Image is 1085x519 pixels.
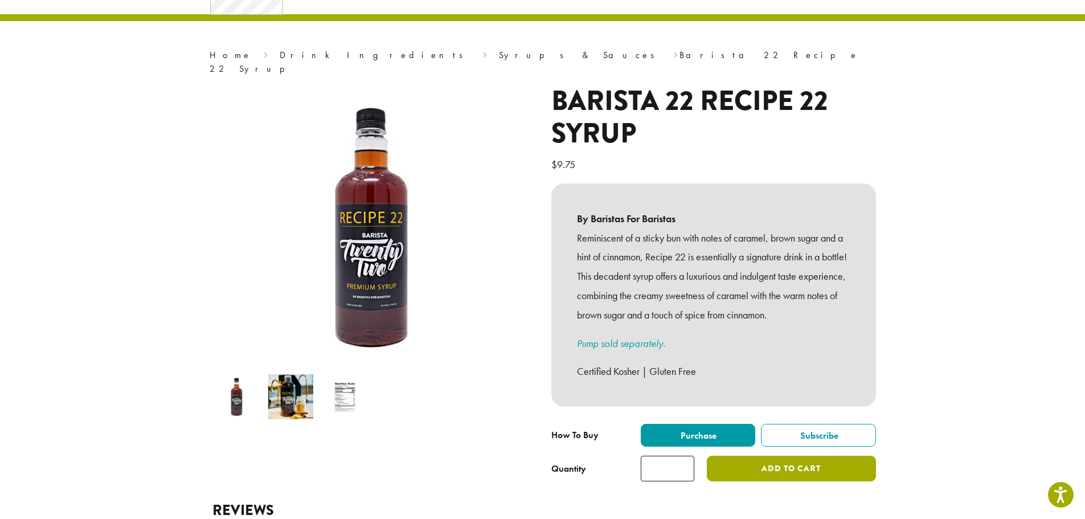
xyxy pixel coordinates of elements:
[499,49,662,61] a: Syrups & Sauces
[210,49,252,61] a: Home
[551,429,599,441] span: How To Buy
[212,502,873,519] h2: Reviews
[280,49,470,61] a: Drink Ingredients
[577,337,665,350] a: Pump sold separately.
[322,374,367,419] img: Barista 22 Recipe 22 Syrup - Image 3
[577,362,850,381] p: Certified Kosher | Gluten Free
[483,44,487,62] span: ›
[551,158,557,171] span: $
[674,44,678,62] span: ›
[551,462,586,476] div: Quantity
[577,209,850,228] b: By Baristas For Baristas
[268,374,313,419] img: Barista 22 Recipe 22 Syrup - Image 2
[641,456,694,481] input: Product quantity
[551,85,876,150] h1: Barista 22 Recipe 22 Syrup
[679,430,716,442] span: Purchase
[577,228,850,325] p: Reminiscent of a sticky bun with notes of caramel, brown sugar and a hint of cinnamon, Recipe 22 ...
[264,44,268,62] span: ›
[551,158,578,171] bdi: 9.75
[210,48,876,76] nav: Breadcrumb
[799,430,838,442] span: Subscribe
[707,456,875,481] button: Add to cart
[214,374,259,419] img: Barista 22 Recipe 22 Syrup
